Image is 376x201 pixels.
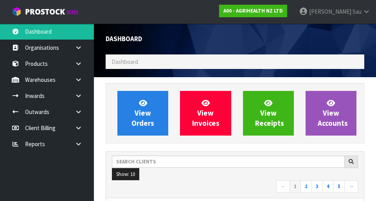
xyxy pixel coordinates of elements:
span: ProStock [25,7,65,17]
a: ViewOrders [117,91,168,136]
button: Show: 10 [112,168,139,181]
a: 1 [290,180,301,193]
span: View Receipts [255,98,284,128]
strong: A00 - AGRIHEALTH NZ LTD [223,7,283,14]
span: Dashboard [106,34,142,43]
input: Search clients [112,156,345,168]
span: Dashboard [112,58,138,65]
a: A00 - AGRIHEALTH NZ LTD [219,5,287,17]
span: [PERSON_NAME] [309,8,351,15]
a: → [344,180,358,193]
a: 3 [311,180,323,193]
a: 4 [322,180,334,193]
a: 2 [300,180,312,193]
a: ViewReceipts [243,91,294,136]
span: View Accounts [318,98,348,128]
a: ViewInvoices [180,91,231,136]
span: Sau [353,8,362,15]
nav: Page navigation [112,180,358,194]
small: WMS [67,9,79,16]
span: View Invoices [192,98,219,128]
a: 5 [333,180,345,193]
a: ← [276,180,290,193]
a: ViewAccounts [306,91,356,136]
span: View Orders [131,98,154,128]
img: cube-alt.png [12,7,22,16]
